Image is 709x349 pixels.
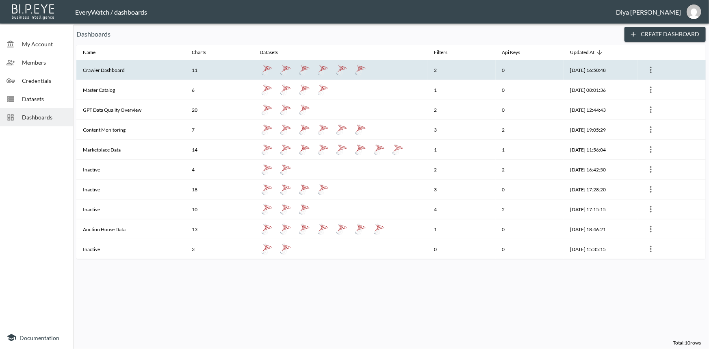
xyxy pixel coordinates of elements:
th: 1 [427,80,495,100]
a: Marketplace_DailyPublishBySource [390,142,405,157]
th: {"type":{"isMobxInjector":true,"displayName":"inject-with-userStore-stripeStore-dashboardsStore(O... [638,180,706,199]
th: 14 [185,140,253,160]
a: Publish Count [297,182,312,197]
th: Marketplace Data [76,140,185,160]
img: mssql icon [299,84,310,95]
a: Auction_Event_Sync_&_Publish [278,182,293,197]
a: ContentControl_SourceReport [260,122,274,137]
a: Documentation [7,333,67,342]
th: {"type":{"isMobxInjector":true,"displayName":"inject-with-userStore-stripeStore-dashboardsStore(O... [638,239,706,259]
a: MasterCatalog_ManufacturerView [260,82,274,97]
th: {"type":"div","key":null,"ref":null,"props":{"style":{"display":"flex","gap":10},"children":[{"ty... [253,120,427,140]
button: more [644,183,657,196]
a: ContentControl_Discrepancies [316,122,330,137]
a: Source_Count_Added [353,63,368,77]
th: 1 [496,140,564,160]
th: {"type":"div","key":null,"ref":null,"props":{"style":{"display":"flex","gap":10},"children":[{"ty... [253,100,427,120]
p: Dashboards [76,29,618,39]
a: Marketplace_FullReport_ManufacturerLevel [334,142,349,157]
img: mssql icon [336,144,347,155]
img: mssql icon [261,104,273,115]
a: AuctionHouse_FullReport_SourceLevel2 [372,222,386,236]
th: 3 [427,180,495,199]
a: ContentMonitoring_MarketplaceDetail [353,122,368,137]
th: Inactive [76,160,185,180]
th: 2025-07-03, 19:05:29 [564,120,638,140]
button: more [644,103,657,116]
img: mssql icon [317,64,329,76]
a: Marketplace_Sync&Publish [372,142,386,157]
img: mssql icon [280,204,291,215]
a: ContentMonitoring_ManufacturerLevel [278,122,293,137]
th: 2025-05-19, 11:56:04 [564,140,638,160]
img: mssql icon [261,223,273,235]
a: Source_Count_Weekly [297,63,312,77]
a: Source_Count_Details [334,63,349,77]
a: Source_Count_Active [278,63,293,77]
img: mssql icon [280,64,291,76]
span: Documentation [20,334,59,341]
th: {"type":"div","key":null,"ref":null,"props":{"style":{"display":"flex","gap":10},"children":[{"ty... [253,180,427,199]
th: Inactive [76,239,185,259]
img: mssql icon [299,223,310,235]
th: 2 [496,160,564,180]
img: mssql icon [299,104,310,115]
a: Benda Moderation Report [278,202,293,217]
img: mssql icon [373,144,385,155]
img: mssql icon [336,223,347,235]
span: Members [22,58,67,67]
div: Filters [434,48,447,57]
th: 2025-04-03, 15:35:15 [564,239,638,259]
a: AuctionHouse_FullReport_ManufacturerLevel [260,222,274,236]
div: Api Keys [502,48,520,57]
th: 2025-09-05, 16:50:48 [564,60,638,80]
th: 18 [185,180,253,199]
th: 2 [427,100,495,120]
a: Marketplace_FullReport_MarketLevel [278,142,293,157]
a: Auction_SourcePeriodReport [353,222,368,236]
img: mssql icon [261,64,273,76]
th: 4 [185,160,253,180]
img: a8099f9e021af5dd6201337a867d9ae6 [687,4,701,19]
th: 1 [427,140,495,160]
th: 0 [496,219,564,239]
img: bipeye-logo [10,2,57,20]
th: Inactive [76,199,185,219]
img: mssql icon [261,84,273,95]
a: AuctionHouse_FullReport_MarketLevel [297,222,312,236]
span: Datasets [260,48,288,57]
img: mssql icon [355,124,366,135]
img: mssql icon [299,124,310,135]
th: 0 [496,60,564,80]
a: GPT_Daily_BrandWise_Count [260,102,274,117]
th: 7 [185,120,253,140]
img: mssql icon [280,144,291,155]
button: more [644,223,657,236]
img: mssql icon [280,243,291,255]
th: 0 [427,239,495,259]
span: My Account [22,40,67,48]
th: Crawler Dashboard [76,60,185,80]
button: more [644,143,657,156]
th: {"type":{"isMobxInjector":true,"displayName":"inject-with-userStore-stripeStore-dashboardsStore(O... [638,100,706,120]
img: mssql icon [355,144,366,155]
img: mssql icon [355,223,366,235]
a: Auction_Lots_Status_Monthly [260,202,274,217]
a: GPT_Daily_Count [278,102,293,117]
th: {"type":"div","key":null,"ref":null,"props":{"style":{"display":"flex","gap":10},"children":[{"ty... [253,60,427,80]
div: EveryWatch / dashboards [75,8,616,16]
span: Updated At [570,48,605,57]
div: Datasets [260,48,278,57]
img: mssql icon [280,124,291,135]
img: mssql icon [280,164,291,175]
th: 2 [496,199,564,219]
a: Benda - current_lot_statuses [278,162,293,177]
th: {"type":"div","key":null,"ref":null,"props":{"style":{"display":"flex","gap":10},"children":[{"ty... [253,199,427,219]
th: 0 [496,180,564,199]
span: Dashboards [22,113,67,121]
th: {"type":{"isMobxInjector":true,"displayName":"inject-with-userStore-stripeStore-dashboardsStore(O... [638,140,706,160]
th: {"type":{"isMobxInjector":true,"displayName":"inject-with-userStore-stripeStore-dashboardsStore(O... [638,120,706,140]
a: Moderator&LotStatuses [260,162,274,177]
span: Datasets [22,95,67,103]
a: Dashboard_MasterCatalog_AttributeAnalysis [278,82,293,97]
